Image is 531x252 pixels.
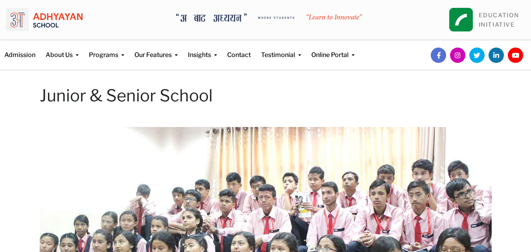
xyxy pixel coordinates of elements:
h1: Junior & Senior School [40,86,492,105]
a: Testimonial [261,40,301,60]
a: Programs [89,40,124,60]
a: Admission [4,40,35,60]
img: A Bata Adhyayan where students learn to Innovate [176,13,362,22]
a: Our Features [134,40,178,60]
a: Online Portal [311,40,355,60]
a: Contact [227,40,251,60]
img: square_leapfrog [449,8,473,31]
img: logo [6,6,83,33]
a: EDUCATIONINITIATIVE [479,12,519,28]
a: About Us [46,40,79,60]
a: Insights [188,40,217,60]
